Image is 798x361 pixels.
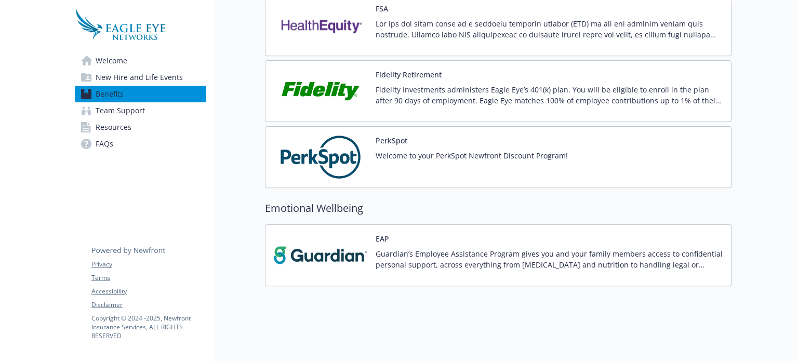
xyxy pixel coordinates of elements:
a: Resources [75,119,206,136]
a: Disclaimer [91,300,206,310]
p: Fidelity Investments administers Eagle Eye’s 401(k) plan. You will be eligible to enroll in the p... [376,84,723,106]
a: Benefits [75,86,206,102]
img: Health Equity carrier logo [274,3,367,47]
a: Privacy [91,260,206,269]
a: FAQs [75,136,206,152]
img: Fidelity Investments carrier logo [274,69,367,113]
button: Fidelity Retirement [376,69,442,80]
p: Lor ips dol sitam conse ad e seddoeiu temporin utlabor (ETD) ma ali eni adminim veniam quis nostr... [376,18,723,40]
span: Team Support [96,102,145,119]
img: PerkSpot carrier logo [274,135,367,179]
a: Welcome [75,52,206,69]
a: New Hire and Life Events [75,69,206,86]
a: Terms [91,273,206,283]
p: Guardian’s Employee Assistance Program gives you and your family members access to confidential p... [376,248,723,270]
a: Team Support [75,102,206,119]
button: FSA [376,3,388,14]
button: EAP [376,233,389,244]
span: FAQs [96,136,113,152]
span: Resources [96,119,131,136]
img: Guardian carrier logo [274,233,367,277]
span: Benefits [96,86,124,102]
a: Accessibility [91,287,206,296]
button: PerkSpot [376,135,407,146]
span: New Hire and Life Events [96,69,183,86]
span: Welcome [96,52,127,69]
p: Welcome to your PerkSpot Newfront Discount Program! [376,150,568,161]
p: Copyright © 2024 - 2025 , Newfront Insurance Services, ALL RIGHTS RESERVED [91,314,206,340]
h2: Emotional Wellbeing [265,200,731,216]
